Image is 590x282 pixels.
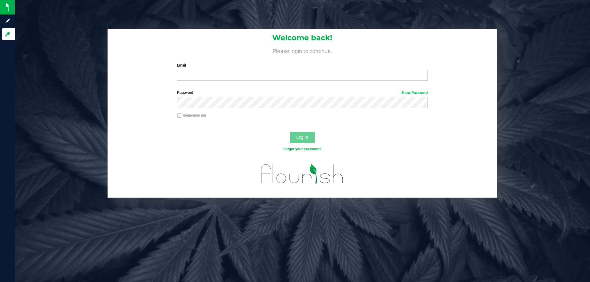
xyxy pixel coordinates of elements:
[108,34,497,42] h1: Welcome back!
[108,47,497,54] h4: Please login to continue.
[177,91,193,95] span: Password
[177,114,181,118] input: Remember me
[177,63,427,68] label: Email
[5,18,11,24] inline-svg: Sign up
[296,135,308,140] span: Log In
[401,91,428,95] a: Show Password
[254,158,351,190] img: flourish_logo.svg
[290,132,315,143] button: Log In
[177,113,206,118] label: Remember me
[283,147,321,151] a: Forgot your password?
[5,31,11,37] inline-svg: Log in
